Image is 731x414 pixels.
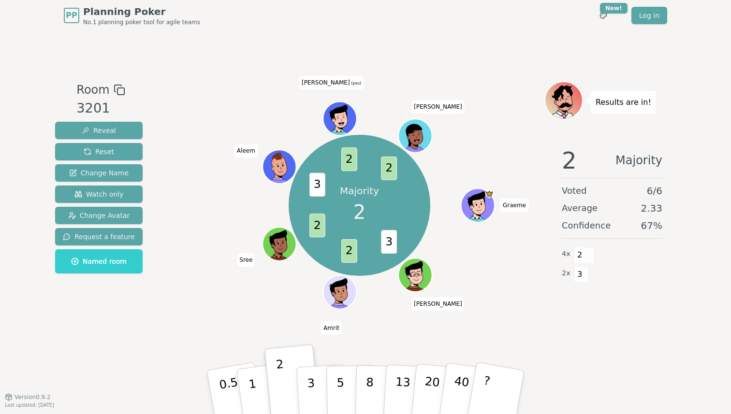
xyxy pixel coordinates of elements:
[83,18,200,26] span: No.1 planning poker tool for agile teams
[600,3,628,14] div: New!
[381,230,397,254] span: 3
[74,189,124,199] span: Watch only
[55,164,143,182] button: Change Name
[562,184,587,198] span: Voted
[647,184,662,198] span: 6 / 6
[84,147,114,157] span: Reset
[341,239,357,263] span: 2
[324,102,355,134] button: Click to change your avatar
[321,321,342,335] span: Click to change your name
[562,249,570,259] span: 4 x
[411,297,465,310] span: Click to change your name
[350,81,362,86] span: (you)
[500,199,528,212] span: Click to change your name
[631,7,667,24] a: Log in
[237,253,255,267] span: Click to change your name
[340,184,379,198] p: Majority
[562,219,611,232] span: Confidence
[596,96,651,109] p: Results are in!
[562,201,598,215] span: Average
[574,266,585,283] span: 3
[83,5,200,18] span: Planning Poker
[341,147,357,171] span: 2
[381,157,397,180] span: 2
[562,268,570,279] span: 2 x
[55,186,143,203] button: Watch only
[595,7,612,24] button: New!
[641,201,662,215] span: 2.33
[76,99,125,118] div: 3201
[234,144,258,157] span: Click to change your name
[615,149,662,172] span: Majority
[574,247,585,263] span: 2
[485,189,493,198] span: Graeme is the host
[71,257,127,266] span: Named room
[82,126,116,135] span: Reveal
[63,232,135,242] span: Request a feature
[64,5,200,26] a: PPPlanning PokerNo.1 planning poker tool for agile teams
[562,149,577,172] span: 2
[55,207,143,224] button: Change Avatar
[309,214,325,238] span: 2
[55,122,143,139] button: Reveal
[76,81,109,99] span: Room
[276,357,288,410] p: 2
[15,393,51,401] span: Version 0.9.2
[5,402,54,408] span: Last updated: [DATE]
[69,168,129,178] span: Change Name
[353,198,365,227] span: 2
[66,10,77,21] span: PP
[55,249,143,273] button: Named room
[55,143,143,160] button: Reset
[5,393,51,401] button: Version0.9.2
[411,100,465,114] span: Click to change your name
[299,76,364,89] span: Click to change your name
[641,219,662,232] span: 67 %
[68,211,130,220] span: Change Avatar
[309,173,325,197] span: 3
[55,228,143,245] button: Request a feature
